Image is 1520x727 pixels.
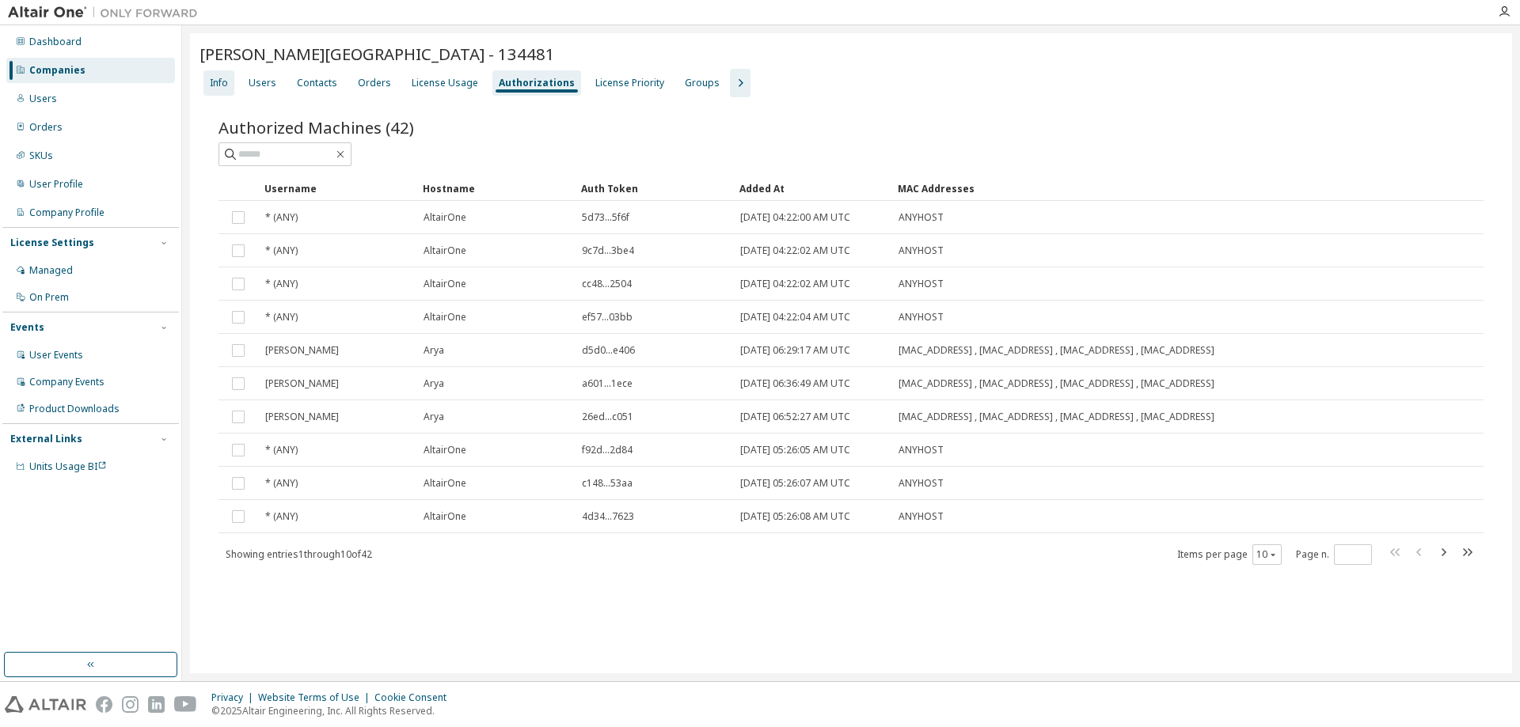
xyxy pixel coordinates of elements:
span: * (ANY) [265,311,298,324]
button: 10 [1256,548,1278,561]
div: External Links [10,433,82,445]
div: Auth Token [581,176,727,201]
span: [DATE] 05:26:08 AM UTC [740,510,850,523]
span: [MAC_ADDRESS] , [MAC_ADDRESS] , [MAC_ADDRESS] , [MAC_ADDRESS] [899,411,1214,423]
span: [DATE] 04:22:02 AM UTC [740,278,850,290]
div: Privacy [211,691,258,704]
span: ANYHOST [899,211,944,224]
span: ANYHOST [899,311,944,324]
img: linkedin.svg [148,696,165,713]
span: * (ANY) [265,211,298,224]
span: AltairOne [424,311,466,324]
div: Companies [29,64,85,77]
span: 5d73...5f6f [582,211,629,224]
span: AltairOne [424,211,466,224]
div: Cookie Consent [374,691,456,704]
span: [DATE] 06:52:27 AM UTC [740,411,850,423]
span: [DATE] 06:29:17 AM UTC [740,344,850,357]
div: Added At [739,176,885,201]
div: Events [10,321,44,334]
p: © 2025 Altair Engineering, Inc. All Rights Reserved. [211,704,456,718]
div: Contacts [297,77,337,89]
span: a601...1ece [582,377,633,390]
span: * (ANY) [265,477,298,490]
div: License Usage [412,77,478,89]
span: 9c7d...3be4 [582,244,634,257]
img: facebook.svg [96,696,112,713]
span: ef57...03bb [582,311,633,324]
div: SKUs [29,150,53,162]
span: 4d34...7623 [582,510,634,523]
span: 26ed...c051 [582,411,633,423]
div: Orders [29,121,63,134]
div: Info [210,77,228,89]
span: [DATE] 04:22:04 AM UTC [740,311,850,324]
div: Website Terms of Use [258,691,374,704]
span: [MAC_ADDRESS] , [MAC_ADDRESS] , [MAC_ADDRESS] , [MAC_ADDRESS] [899,344,1214,357]
span: cc48...2504 [582,278,632,290]
span: [PERSON_NAME][GEOGRAPHIC_DATA] - 134481 [199,43,555,65]
img: Altair One [8,5,206,21]
div: Username [264,176,410,201]
span: Arya [424,344,444,357]
div: License Priority [595,77,664,89]
span: AltairOne [424,278,466,290]
div: Dashboard [29,36,82,48]
span: [PERSON_NAME] [265,377,339,390]
span: [DATE] 05:26:07 AM UTC [740,477,850,490]
div: Authorizations [499,77,575,89]
span: AltairOne [424,477,466,490]
span: * (ANY) [265,444,298,456]
span: [MAC_ADDRESS] , [MAC_ADDRESS] , [MAC_ADDRESS] , [MAC_ADDRESS] [899,377,1214,390]
span: [DATE] 05:26:05 AM UTC [740,444,850,456]
span: * (ANY) [265,510,298,523]
div: Company Events [29,376,104,388]
div: User Events [29,349,83,362]
div: User Profile [29,178,83,191]
span: ANYHOST [899,278,944,290]
div: MAC Addresses [898,176,1322,201]
div: Product Downloads [29,403,120,415]
span: ANYHOST [899,477,944,490]
span: Units Usage BI [29,460,107,473]
span: [PERSON_NAME] [265,411,339,423]
span: d5d0...e406 [582,344,635,357]
div: Orders [358,77,391,89]
div: Company Profile [29,206,104,219]
span: AltairOne [424,444,466,456]
img: instagram.svg [122,696,139,713]
span: Arya [424,377,444,390]
div: License Settings [10,237,94,249]
span: [DATE] 06:36:49 AM UTC [740,377,850,390]
span: * (ANY) [265,278,298,290]
div: Users [29,93,57,105]
span: AltairOne [424,510,466,523]
span: Showing entries 1 through 10 of 42 [226,547,372,561]
span: ANYHOST [899,244,944,257]
div: Managed [29,264,73,277]
div: Groups [685,77,720,89]
span: Authorized Machines (42) [218,116,414,138]
span: f92d...2d84 [582,444,633,456]
span: [DATE] 04:22:02 AM UTC [740,244,850,257]
img: youtube.svg [174,696,197,713]
span: Items per page [1177,544,1282,565]
span: c148...53aa [582,477,633,490]
span: Page n. [1296,544,1372,565]
span: AltairOne [424,244,466,257]
img: altair_logo.svg [5,696,86,713]
div: Hostname [423,176,568,201]
span: [PERSON_NAME] [265,344,339,357]
span: * (ANY) [265,244,298,257]
span: ANYHOST [899,444,944,456]
span: [DATE] 04:22:00 AM UTC [740,211,850,224]
div: Users [249,77,276,89]
div: On Prem [29,291,69,304]
span: Arya [424,411,444,423]
span: ANYHOST [899,510,944,523]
